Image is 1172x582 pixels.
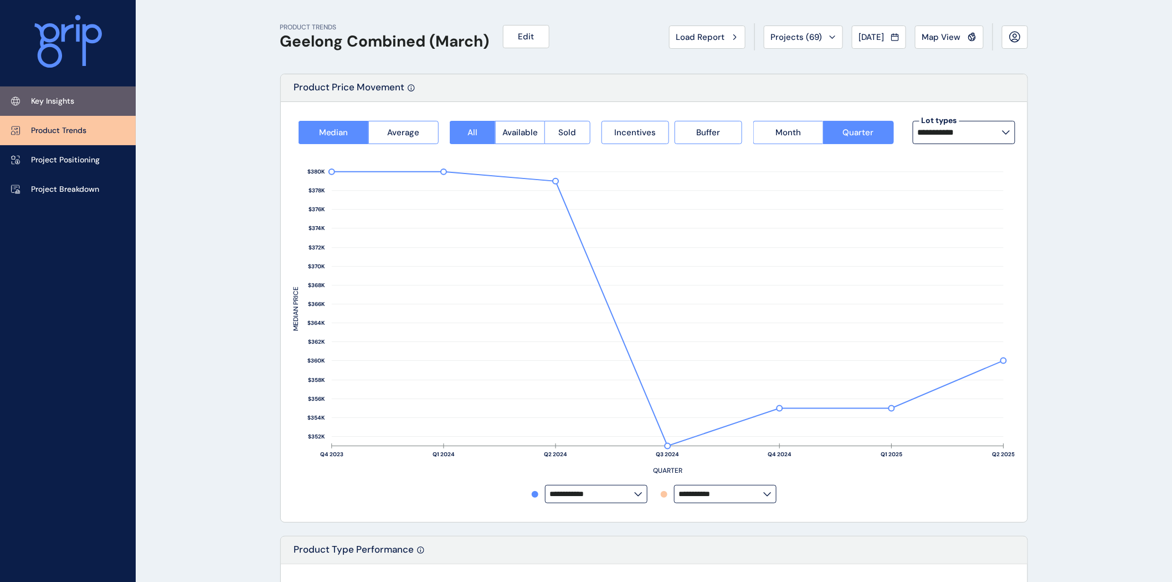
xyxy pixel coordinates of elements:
[433,451,455,458] text: Q1 2024
[280,32,490,51] h1: Geelong Combined (March)
[299,121,368,144] button: Median
[280,23,490,32] p: PRODUCT TRENDS
[675,121,742,144] button: Buffer
[294,543,414,564] p: Product Type Performance
[753,121,823,144] button: Month
[31,96,74,107] p: Key Insights
[308,433,325,441] text: $352K
[31,184,99,195] p: Project Breakdown
[307,358,325,365] text: $360K
[308,377,325,384] text: $358K
[993,451,1015,458] text: Q2 2025
[503,25,549,48] button: Edit
[309,244,325,252] text: $372K
[309,206,325,213] text: $376K
[518,31,534,42] span: Edit
[771,32,823,43] span: Projects ( 69 )
[919,115,959,126] label: Lot types
[859,32,885,43] span: [DATE]
[656,451,679,458] text: Q3 2024
[669,25,746,49] button: Load Report
[881,451,902,458] text: Q1 2025
[559,127,577,138] span: Sold
[823,121,893,144] button: Quarter
[291,287,300,331] text: MEDIAN PRICE
[495,121,544,144] button: Available
[294,81,405,101] p: Product Price Movement
[31,155,100,166] p: Project Positioning
[307,320,325,327] text: $364K
[308,263,325,270] text: $370K
[653,467,682,476] text: QUARTER
[320,451,343,458] text: Q4 2023
[922,32,961,43] span: Map View
[319,127,348,138] span: Median
[852,25,906,49] button: [DATE]
[388,127,420,138] span: Average
[31,125,86,136] p: Product Trends
[764,25,843,49] button: Projects (69)
[309,187,325,195] text: $378K
[368,121,439,144] button: Average
[544,451,567,458] text: Q2 2024
[309,225,325,232] text: $374K
[308,396,325,403] text: $356K
[502,127,538,138] span: Available
[308,301,325,308] text: $366K
[450,121,495,144] button: All
[308,282,325,289] text: $368K
[843,127,874,138] span: Quarter
[307,169,325,176] text: $380K
[614,127,656,138] span: Incentives
[602,121,669,144] button: Incentives
[676,32,725,43] span: Load Report
[307,415,325,422] text: $354K
[308,339,325,346] text: $362K
[775,127,801,138] span: Month
[696,127,720,138] span: Buffer
[768,451,791,458] text: Q4 2024
[915,25,984,49] button: Map View
[468,127,478,138] span: All
[544,121,590,144] button: Sold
